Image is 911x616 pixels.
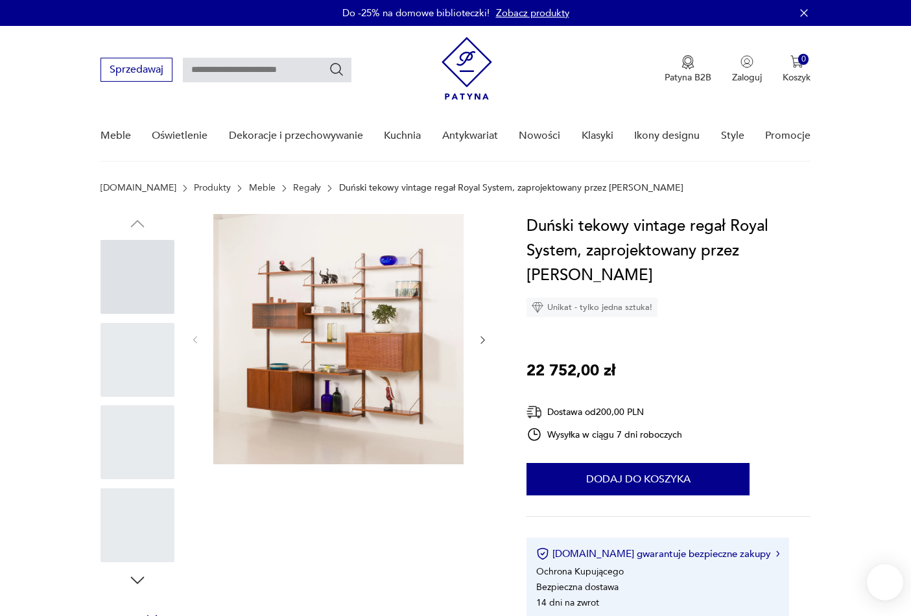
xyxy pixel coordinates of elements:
a: Oświetlenie [152,111,207,161]
a: Antykwariat [442,111,498,161]
button: [DOMAIN_NAME] gwarantuje bezpieczne zakupy [536,547,779,560]
img: Ikona strzałki w prawo [776,551,780,557]
p: Patyna B2B [665,71,711,84]
li: Ochrona Kupującego [536,565,624,578]
div: Wysyłka w ciągu 7 dni roboczych [526,427,682,442]
a: Dekoracje i przechowywanie [229,111,363,161]
h1: Duński tekowy vintage regał Royal System, zaprojektowany przez [PERSON_NAME] [526,214,810,288]
div: Dostawa od 200,00 PLN [526,404,682,420]
div: 0 [798,54,809,65]
img: Ikona certyfikatu [536,547,549,560]
button: Sprzedawaj [101,58,172,82]
p: Do -25% na domowe biblioteczki! [342,6,490,19]
p: Duński tekowy vintage regał Royal System, zaprojektowany przez [PERSON_NAME] [339,183,683,193]
a: Produkty [194,183,231,193]
p: Koszyk [783,71,810,84]
a: Regały [293,183,321,193]
img: Ikona medalu [681,55,694,69]
button: Szukaj [329,62,344,77]
a: Klasyki [582,111,613,161]
button: 0Koszyk [783,55,810,84]
div: Unikat - tylko jedna sztuka! [526,298,657,317]
a: Meble [249,183,276,193]
a: Meble [101,111,131,161]
a: Ikona medaluPatyna B2B [665,55,711,84]
img: Patyna - sklep z meblami i dekoracjami vintage [442,37,492,100]
img: Ikona dostawy [526,404,542,420]
a: Sprzedawaj [101,66,172,75]
a: Nowości [519,111,560,161]
a: Promocje [765,111,810,161]
a: Ikony designu [634,111,700,161]
li: Bezpieczna dostawa [536,581,619,593]
iframe: Smartsupp widget button [867,564,903,600]
button: Dodaj do koszyka [526,463,750,495]
img: Ikonka użytkownika [740,55,753,68]
a: Style [721,111,744,161]
img: Ikona diamentu [532,302,543,313]
img: Ikona koszyka [790,55,803,68]
button: Zaloguj [732,55,762,84]
li: 14 dni na zwrot [536,597,599,609]
a: Kuchnia [384,111,421,161]
img: Zdjęcie produktu Duński tekowy vintage regał Royal System, zaprojektowany przez Poula Cadoviusa [213,214,464,464]
button: Patyna B2B [665,55,711,84]
a: [DOMAIN_NAME] [101,183,176,193]
p: Zaloguj [732,71,762,84]
a: Zobacz produkty [496,6,569,19]
p: 22 752,00 zł [526,359,615,383]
